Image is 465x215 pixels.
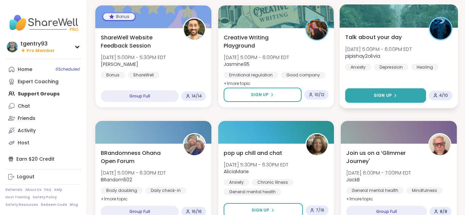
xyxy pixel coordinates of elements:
span: ShareWell Website Feedback Session [101,34,175,50]
div: Bonus [101,72,125,78]
div: Earn $20 Credit [5,153,81,165]
b: AliciaMarie [224,168,249,175]
div: General mental health [346,187,404,194]
a: Chat [5,100,81,112]
span: Pro Member [27,48,55,54]
a: Logout [5,171,81,183]
b: Jasmine95 [224,61,250,68]
span: Sign Up [251,92,269,98]
a: Friends [5,112,81,124]
span: BRandomness Ohana Open Forum [101,149,175,165]
span: [DATE] 5:00PM - 6:00PM EDT [345,46,412,52]
a: Redeem Code [41,202,67,207]
div: Body doubling [101,187,143,194]
img: brett [184,19,205,40]
img: BRandom502 [184,134,205,155]
span: [DATE] 5:30PM - 6:30PM EDT [224,161,288,168]
b: JackB [346,176,360,183]
div: Chronic Illness [252,179,293,186]
img: JackB [429,134,450,155]
span: Sign Up [374,92,392,98]
div: Activity [18,127,36,134]
b: BRandom502 [101,176,132,183]
div: Anxiety [345,64,371,70]
span: 10 / 12 [315,92,324,97]
div: Good company [281,72,325,78]
span: [DATE] 5:00PM - 6:30PM EDT [101,169,166,176]
div: Bonus [103,13,135,20]
img: pipishay2olivia [430,18,451,39]
button: Sign Up [224,88,302,102]
div: Group Full [101,90,179,102]
img: tgentry93 [7,41,18,52]
div: Anxiety [224,179,249,186]
span: [DATE] 6:00PM - 7:00PM EDT [346,169,411,176]
span: 4 / 10 [439,93,448,98]
div: Daily check-in [145,187,186,194]
span: 16 / 16 [192,209,202,214]
span: [DATE] 5:00PM - 5:30PM EDT [101,54,166,61]
div: Mindfulness [406,187,443,194]
div: Friends [18,115,35,122]
a: Home6Scheduled [5,63,81,75]
div: Expert Coaching [18,78,59,85]
a: Safety Policy [33,195,57,200]
a: FAQ [44,187,51,192]
a: Activity [5,124,81,137]
div: tgentry93 [20,40,55,48]
div: General mental health [224,189,281,195]
div: Emotional regulation [224,72,278,78]
span: 8 / 8 [440,209,447,214]
span: pop up chill and chat [224,149,282,157]
a: Expert Coaching [5,75,81,88]
div: Home [18,66,32,73]
b: pipishay2olivia [345,53,380,59]
span: 7 / 16 [316,208,324,213]
div: Host [18,140,29,146]
a: About Us [25,187,42,192]
a: Host [5,137,81,149]
div: Healing [411,64,439,70]
div: ShareWell [128,72,159,78]
a: Blog [70,202,78,207]
a: Help [54,187,62,192]
span: Join us on a ‘Glimmer Journey' [346,149,421,165]
b: [PERSON_NAME] [101,61,138,68]
img: AliciaMarie [306,134,327,155]
div: Depression [374,64,408,70]
span: 14 / 14 [192,93,202,99]
span: 6 Scheduled [55,67,80,72]
img: Jasmine95 [306,19,327,40]
div: Logout [17,174,34,180]
span: Creative Writing Playground [224,34,298,50]
img: ShareWell Nav Logo [5,11,81,35]
button: Sign Up [345,88,426,103]
span: Sign Up [252,207,269,213]
a: Host Training [5,195,30,200]
span: Talk about your day [345,33,402,41]
a: Safety Resources [5,202,38,207]
a: Referrals [5,187,22,192]
span: [DATE] 5:00PM - 6:00PM EDT [224,54,289,61]
div: Chat [18,103,30,110]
